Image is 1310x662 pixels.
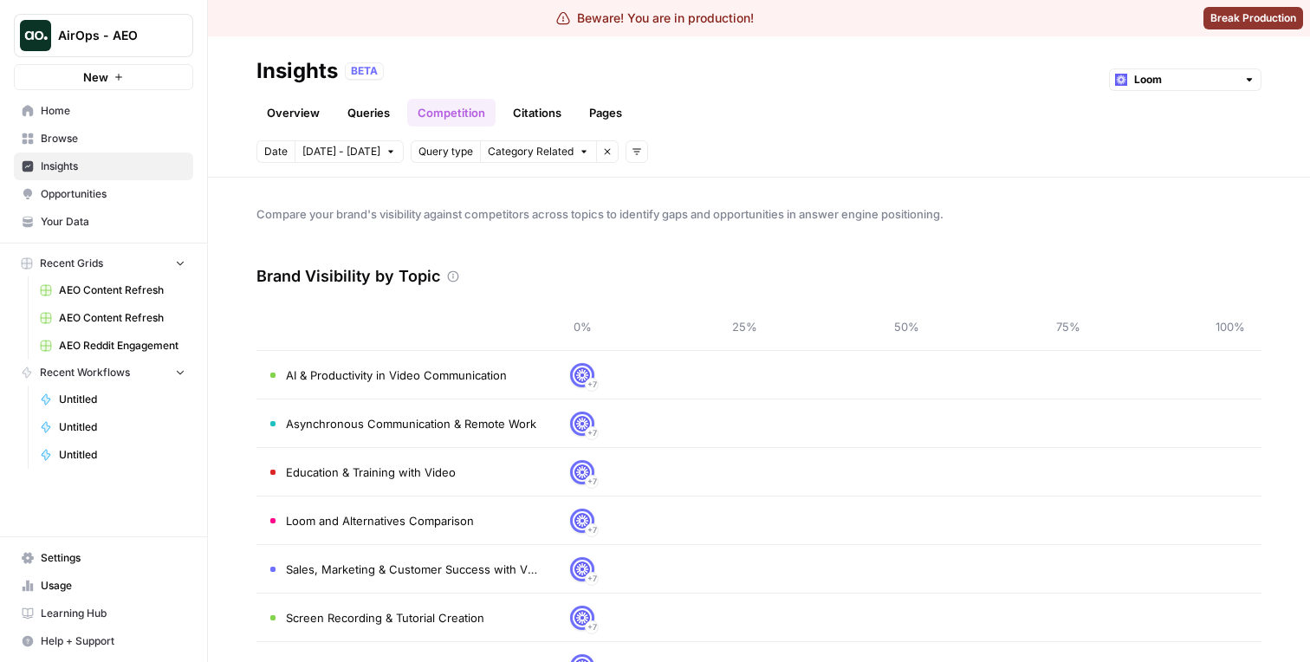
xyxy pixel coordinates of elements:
[579,99,632,127] a: Pages
[574,610,590,626] img: wev6amecshr6l48lvue5fy0bkco1
[587,473,597,490] span: + 7
[286,415,536,432] span: Asynchronous Communication & Remote Work
[32,441,193,469] a: Untitled
[58,27,163,44] span: AirOps - AEO
[14,600,193,627] a: Learning Hub
[565,318,600,335] span: 0%
[59,419,185,435] span: Untitled
[14,153,193,180] a: Insights
[41,186,185,202] span: Opportunities
[41,131,185,146] span: Browse
[14,125,193,153] a: Browse
[40,365,130,380] span: Recent Workflows
[727,318,762,335] span: 25%
[1213,318,1248,335] span: 100%
[41,103,185,119] span: Home
[59,392,185,407] span: Untitled
[302,144,380,159] span: [DATE] - [DATE]
[41,606,185,621] span: Learning Hub
[574,464,590,480] img: wev6amecshr6l48lvue5fy0bkco1
[574,367,590,383] img: wev6amecshr6l48lvue5fy0bkco1
[889,318,924,335] span: 50%
[14,97,193,125] a: Home
[286,367,507,384] span: AI & Productivity in Video Communication
[14,250,193,276] button: Recent Grids
[14,360,193,386] button: Recent Workflows
[556,10,754,27] div: Beware! You are in production!
[407,99,496,127] a: Competition
[1051,318,1086,335] span: 75%
[83,68,108,86] span: New
[256,264,440,289] h3: Brand Visibility by Topic
[1134,71,1236,88] input: Loom
[587,376,597,393] span: + 7
[41,633,185,649] span: Help + Support
[286,609,484,626] span: Screen Recording & Tutorial Creation
[59,282,185,298] span: AEO Content Refresh
[256,57,338,85] div: Insights
[41,578,185,594] span: Usage
[295,140,404,163] button: [DATE] - [DATE]
[59,310,185,326] span: AEO Content Refresh
[40,256,103,271] span: Recent Grids
[1210,10,1296,26] span: Break Production
[574,513,590,529] img: wev6amecshr6l48lvue5fy0bkco1
[41,550,185,566] span: Settings
[256,205,1261,223] span: Compare your brand's visibility against competitors across topics to identify gaps and opportunit...
[286,464,456,481] span: Education & Training with Video
[337,99,400,127] a: Queries
[286,512,474,529] span: Loom and Alternatives Comparison
[20,20,51,51] img: AirOps - AEO Logo
[32,332,193,360] a: AEO Reddit Engagement
[14,544,193,572] a: Settings
[503,99,572,127] a: Citations
[32,386,193,413] a: Untitled
[587,425,597,442] span: + 7
[264,144,288,159] span: Date
[14,14,193,57] button: Workspace: AirOps - AEO
[32,304,193,332] a: AEO Content Refresh
[41,214,185,230] span: Your Data
[345,62,384,80] div: BETA
[59,338,185,354] span: AEO Reddit Engagement
[32,413,193,441] a: Untitled
[418,144,473,159] span: Query type
[32,276,193,304] a: AEO Content Refresh
[587,619,597,636] span: + 7
[1203,7,1303,29] button: Break Production
[41,159,185,174] span: Insights
[256,99,330,127] a: Overview
[574,561,590,577] img: wev6amecshr6l48lvue5fy0bkco1
[587,570,597,587] span: + 7
[59,447,185,463] span: Untitled
[14,627,193,655] button: Help + Support
[587,522,597,539] span: + 7
[286,561,537,578] span: Sales, Marketing & Customer Success with Video
[14,64,193,90] button: New
[574,416,590,432] img: wev6amecshr6l48lvue5fy0bkco1
[480,140,596,163] button: Category Related
[14,208,193,236] a: Your Data
[14,572,193,600] a: Usage
[488,144,574,159] span: Category Related
[14,180,193,208] a: Opportunities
